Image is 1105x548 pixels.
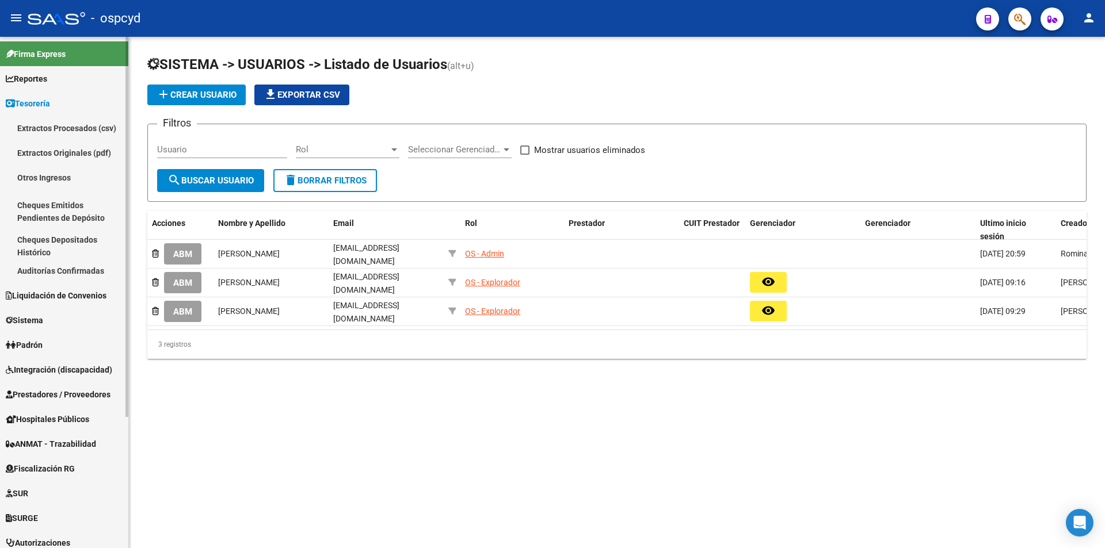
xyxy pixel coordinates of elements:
datatable-header-cell: Gerenciador [745,211,860,249]
datatable-header-cell: Acciones [147,211,214,249]
datatable-header-cell: Email [329,211,444,249]
button: ABM [164,243,201,265]
span: [EMAIL_ADDRESS][DOMAIN_NAME] [333,301,399,323]
span: Rol [465,219,477,228]
span: SUR [6,487,28,500]
span: Firma Express [6,48,66,60]
span: Exportar CSV [264,90,340,100]
mat-icon: remove_red_eye [761,304,775,317]
span: Buscar Usuario [167,175,254,186]
mat-icon: menu [9,11,23,25]
span: ABM [173,278,192,288]
span: [DATE] 20:59 [980,249,1026,258]
datatable-header-cell: Prestador [564,211,679,249]
div: OS - Explorador [465,276,520,289]
span: [PERSON_NAME] [218,249,280,258]
mat-icon: remove_red_eye [761,275,775,289]
button: Buscar Usuario [157,169,264,192]
span: Email [333,219,354,228]
datatable-header-cell: CUIT Prestador [679,211,745,249]
span: [EMAIL_ADDRESS][DOMAIN_NAME] [333,272,399,294]
span: Padrón [6,339,43,351]
span: [DATE] 09:29 [980,306,1026,316]
span: Romina - [1061,249,1092,258]
span: SURGE [6,512,38,524]
button: ABM [164,272,201,293]
datatable-header-cell: Gerenciador [860,211,976,249]
span: Prestador [569,219,605,228]
mat-icon: add [157,87,170,101]
span: Tesorería [6,97,50,110]
span: Seleccionar Gerenciador [408,144,501,155]
button: Crear Usuario [147,85,246,105]
span: Nombre y Apellido [218,219,285,228]
button: ABM [164,301,201,322]
span: Liquidación de Convenios [6,289,106,302]
span: ABM [173,306,192,317]
h3: Filtros [157,115,197,131]
span: [EMAIL_ADDRESS][DOMAIN_NAME] [333,243,399,266]
span: Rol [296,144,389,155]
span: Mostrar usuarios eliminados [534,143,645,157]
datatable-header-cell: Ultimo inicio sesión [976,211,1056,249]
datatable-header-cell: Nombre y Apellido [214,211,329,249]
button: Exportar CSV [254,85,349,105]
span: CUIT Prestador [684,219,740,228]
mat-icon: search [167,173,181,187]
span: Crear Usuario [157,90,237,100]
span: ANMAT - Trazabilidad [6,438,96,450]
span: Prestadores / Proveedores [6,388,110,401]
span: [PERSON_NAME] [218,306,280,316]
span: Sistema [6,314,43,327]
span: - ospcyd [91,6,140,31]
span: (alt+u) [447,60,474,71]
div: Open Intercom Messenger [1066,509,1093,536]
span: Borrar Filtros [284,175,367,186]
datatable-header-cell: Rol [460,211,564,249]
span: Reportes [6,72,47,85]
span: Gerenciador [750,219,795,228]
span: Integración (discapacidad) [6,363,112,376]
span: Gerenciador [865,219,910,228]
mat-icon: person [1082,11,1096,25]
mat-icon: delete [284,173,298,187]
span: Ultimo inicio sesión [980,219,1026,241]
mat-icon: file_download [264,87,277,101]
span: Hospitales Públicos [6,413,89,426]
span: Acciones [152,219,185,228]
span: [DATE] 09:16 [980,278,1026,287]
div: OS - Admin [465,247,504,260]
span: [PERSON_NAME] [218,278,280,287]
span: Creado por [1061,219,1101,228]
div: OS - Explorador [465,305,520,318]
span: ABM [173,249,192,259]
div: 3 registros [147,330,1087,359]
button: Borrar Filtros [273,169,377,192]
span: SISTEMA -> USUARIOS -> Listado de Usuarios [147,56,447,72]
span: Fiscalización RG [6,462,75,475]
